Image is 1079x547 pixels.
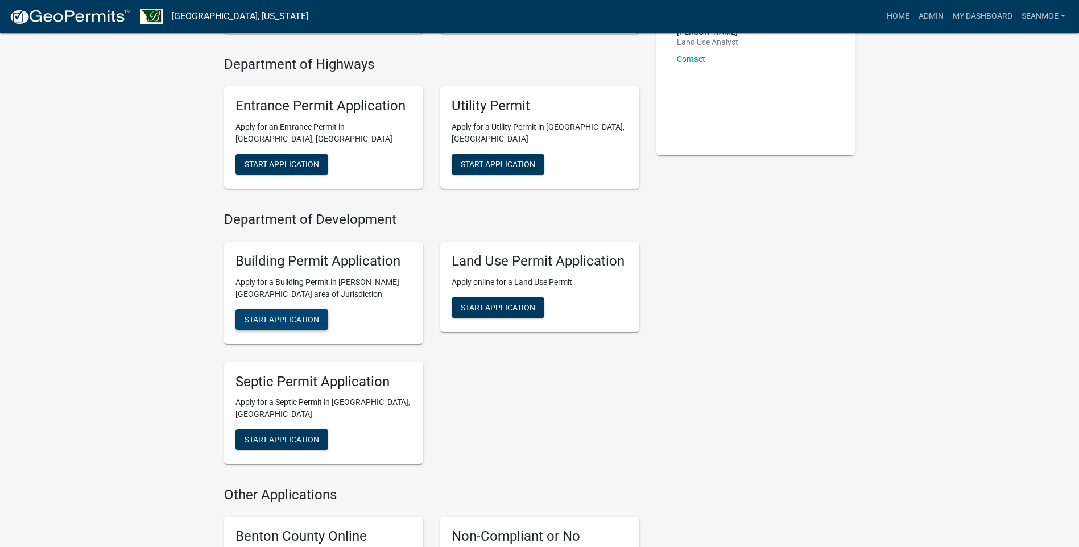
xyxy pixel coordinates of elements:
button: Start Application [235,154,328,175]
h5: Utility Permit [452,98,628,114]
h4: Department of Highways [224,56,639,73]
a: My Dashboard [948,6,1017,27]
button: Start Application [235,309,328,330]
p: Apply for an Entrance Permit in [GEOGRAPHIC_DATA], [GEOGRAPHIC_DATA] [235,121,412,145]
h5: Septic Permit Application [235,374,412,390]
a: Admin [914,6,948,27]
a: Contact [677,55,705,64]
h5: Entrance Permit Application [235,98,412,114]
a: [GEOGRAPHIC_DATA], [US_STATE] [172,7,308,26]
span: Start Application [461,160,535,169]
p: Apply for a Septic Permit in [GEOGRAPHIC_DATA], [GEOGRAPHIC_DATA] [235,396,412,420]
span: Start Application [245,435,319,444]
span: Start Application [245,314,319,324]
p: Apply for a Utility Permit in [GEOGRAPHIC_DATA], [GEOGRAPHIC_DATA] [452,121,628,145]
a: Home [882,6,914,27]
h4: Department of Development [224,212,639,228]
p: Apply online for a Land Use Permit [452,276,628,288]
button: Start Application [452,154,544,175]
img: Benton County, Minnesota [140,9,163,24]
p: Land Use Analyst [677,38,738,46]
a: SeanMoe [1017,6,1070,27]
button: Start Application [235,429,328,450]
span: Start Application [461,302,535,312]
p: Apply for a Building Permit in [PERSON_NAME][GEOGRAPHIC_DATA] area of Jurisdiction [235,276,412,300]
button: Start Application [452,297,544,318]
h4: Other Applications [224,487,639,503]
h5: Building Permit Application [235,253,412,270]
p: [PERSON_NAME] [677,28,738,36]
h5: Land Use Permit Application [452,253,628,270]
span: Start Application [245,160,319,169]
